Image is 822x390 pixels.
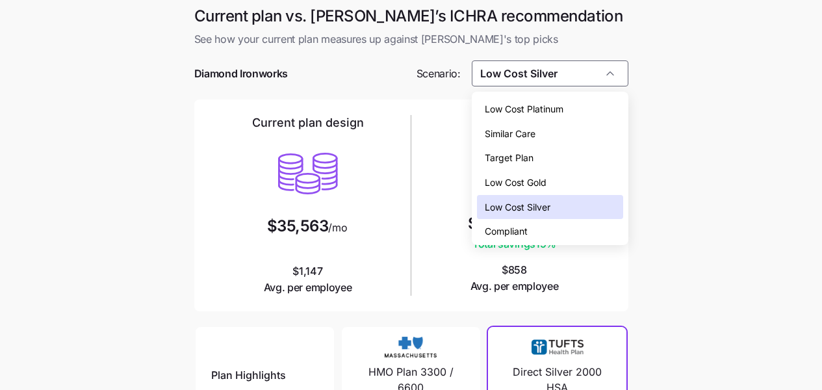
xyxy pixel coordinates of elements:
[264,263,352,296] span: $1,147
[532,335,584,359] img: Carrier
[485,127,535,141] span: Similar Care
[468,236,561,252] span: Total savings 19 %
[470,278,559,294] span: Avg. per employee
[417,66,461,82] span: Scenario:
[485,175,546,190] span: Low Cost Gold
[470,262,559,294] span: $858
[252,115,364,131] h2: Current plan design
[468,216,529,231] span: $28,665
[211,367,286,383] span: Plan Highlights
[264,279,352,296] span: Avg. per employee
[385,335,437,359] img: Carrier
[485,200,550,214] span: Low Cost Silver
[485,102,563,116] span: Low Cost Platinum
[194,6,628,26] h1: Current plan vs. [PERSON_NAME]’s ICHRA recommendation
[194,31,628,47] span: See how your current plan measures up against [PERSON_NAME]'s top picks
[485,224,528,239] span: Compliant
[267,218,329,234] span: $35,563
[194,66,289,82] span: Diamond Ironworks
[485,151,533,165] span: Target Plan
[328,222,347,233] span: /mo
